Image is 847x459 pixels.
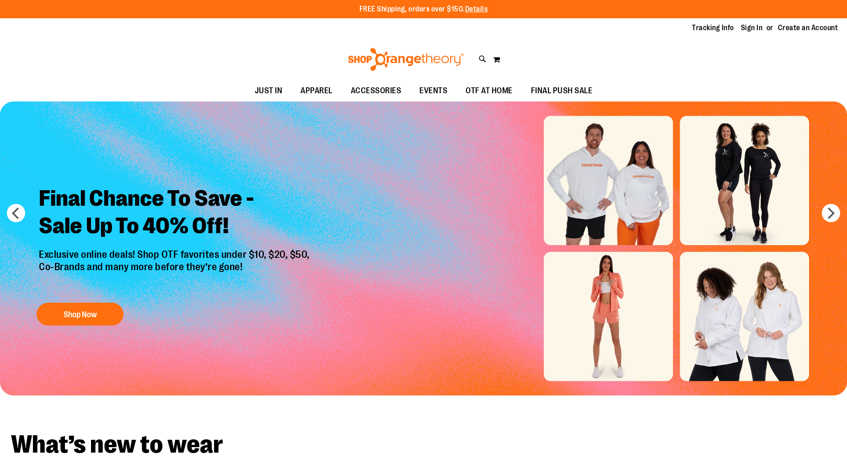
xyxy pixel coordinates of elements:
p: FREE Shipping, orders over $150. [359,4,488,15]
a: JUST IN [246,80,292,101]
span: ACCESSORIES [351,80,402,101]
button: Shop Now [37,303,123,326]
a: ACCESSORIES [342,80,411,101]
button: next [822,204,840,222]
span: OTF AT HOME [466,80,513,101]
a: Details [465,5,488,13]
p: Exclusive online deals! Shop OTF favorites under $10, $20, $50, Co-Brands and many more before th... [32,249,319,294]
a: OTF AT HOME [456,80,522,101]
a: Sign In [741,23,763,33]
a: Tracking Info [692,23,734,33]
span: FINAL PUSH SALE [531,80,593,101]
a: Create an Account [778,23,838,33]
a: Final Chance To Save -Sale Up To 40% Off! Exclusive online deals! Shop OTF favorites under $10, $... [32,178,319,330]
a: FINAL PUSH SALE [522,80,602,101]
a: EVENTS [410,80,456,101]
span: EVENTS [419,80,447,101]
h2: What’s new to wear [11,432,836,457]
h2: Final Chance To Save - Sale Up To 40% Off! [32,178,319,249]
span: APPAREL [300,80,332,101]
span: JUST IN [255,80,283,101]
a: APPAREL [291,80,342,101]
button: prev [7,204,25,222]
img: Shop Orangetheory [347,48,465,71]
